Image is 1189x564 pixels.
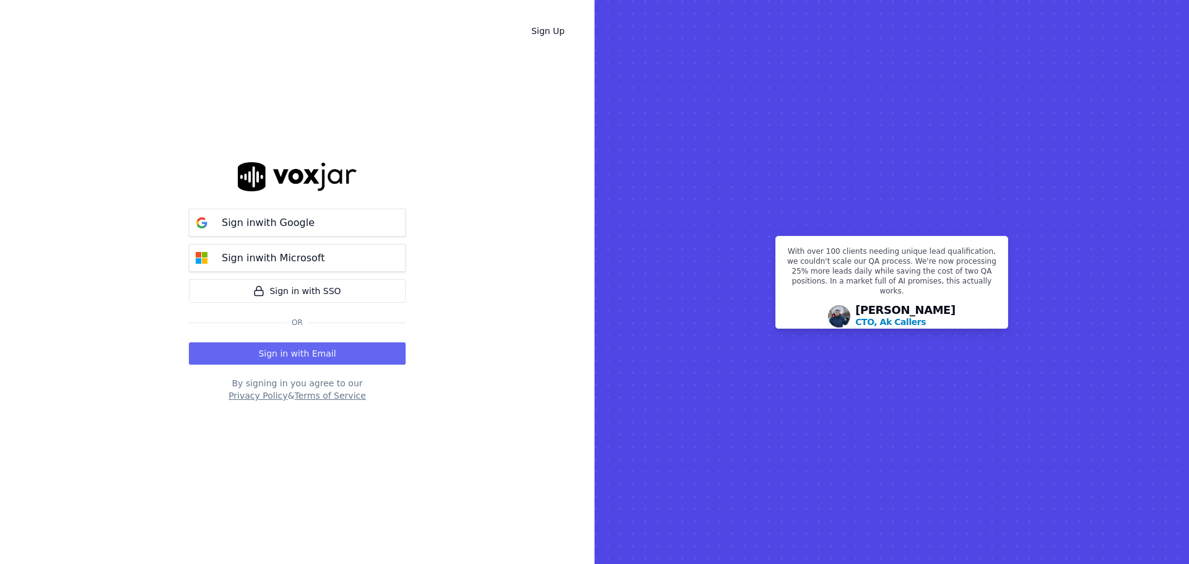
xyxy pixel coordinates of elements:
div: By signing in you agree to our & [189,377,406,402]
a: Sign in with SSO [189,279,406,303]
span: Or [287,318,308,328]
p: Sign in with Google [222,215,315,230]
button: Privacy Policy [229,389,287,402]
p: Sign in with Microsoft [222,251,324,266]
p: With over 100 clients needing unique lead qualification, we couldn't scale our QA process. We're ... [783,246,1000,301]
img: google Sign in button [189,210,214,235]
div: [PERSON_NAME] [855,305,956,328]
button: Sign inwith Google [189,209,406,236]
button: Sign inwith Microsoft [189,244,406,272]
img: microsoft Sign in button [189,246,214,271]
button: Terms of Service [294,389,365,402]
a: Sign Up [521,20,575,42]
p: CTO, Ak Callers [855,316,926,328]
button: Sign in with Email [189,342,406,365]
img: Avatar [828,305,850,328]
img: logo [238,162,357,191]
